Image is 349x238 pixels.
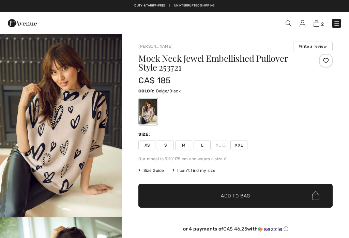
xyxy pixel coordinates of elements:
span: Add to Bag [221,192,250,199]
div: Size: [138,131,151,137]
img: Sezzle [258,226,282,232]
span: Color: [138,89,154,93]
span: Size Guide [138,167,164,174]
span: XXL [230,140,247,150]
img: Bag.svg [312,191,319,200]
span: Beige/Black [156,89,181,93]
div: or 4 payments of with [138,226,333,232]
img: Search [286,20,291,26]
button: Add to Bag [138,184,333,208]
img: ring-m.svg [222,144,226,147]
div: I can't find my size [172,167,215,174]
img: My Info [300,20,305,27]
span: M [175,140,192,150]
a: [PERSON_NAME] [138,44,172,49]
a: 2 [314,19,324,27]
a: 1ère Avenue [8,19,37,26]
span: L [194,140,211,150]
img: Menu [333,20,340,27]
h1: Mock Neck Jewel Embellished Pullover Style 253721 [138,54,300,72]
img: 1ère Avenue [8,16,37,30]
button: Write a review [293,42,333,51]
span: XS [138,140,155,150]
div: Our model is 5'9"/175 cm and wears a size 6. [138,156,333,162]
img: Shopping Bag [314,20,319,27]
span: S [157,140,174,150]
div: or 4 payments ofCA$ 46.25withSezzle Click to learn more about Sezzle [138,226,333,235]
span: CA$ 185 [138,76,170,85]
span: CA$ 46.25 [223,226,247,232]
div: Beige/Black [139,99,157,124]
span: 2 [321,21,324,27]
span: XL [212,140,229,150]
